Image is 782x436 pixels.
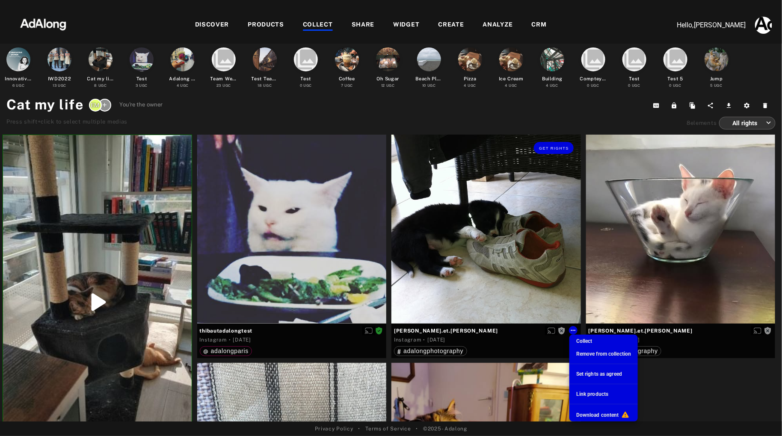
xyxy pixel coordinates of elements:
[739,395,782,436] iframe: Chat Widget
[576,338,592,344] span: Collect
[576,371,622,377] span: Set rights as agreed
[576,351,631,357] span: Remove from collection
[576,412,619,418] span: Download content
[576,391,608,397] span: Link products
